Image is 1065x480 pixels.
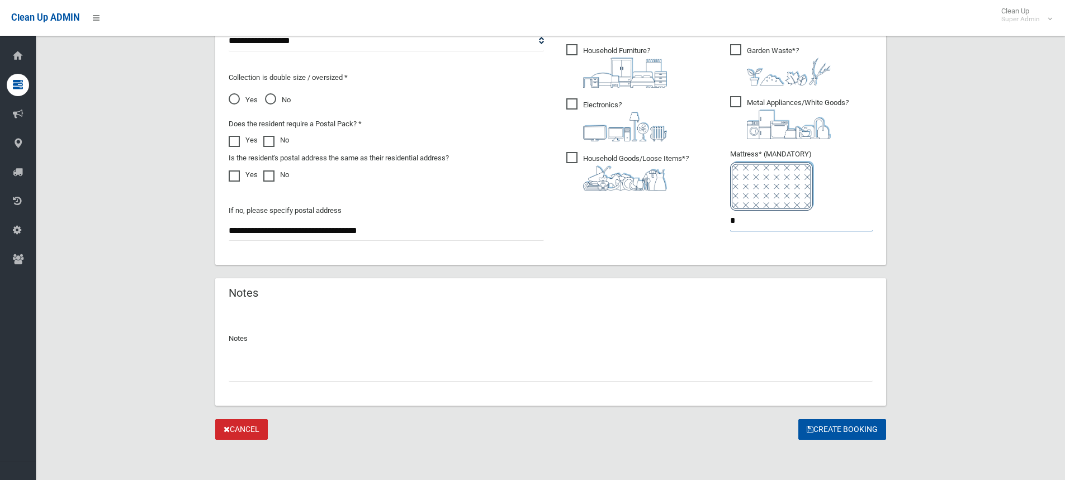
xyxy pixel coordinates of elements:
span: Yes [229,93,258,107]
button: Create Booking [798,419,886,440]
i: ? [747,46,831,85]
label: Is the resident's postal address the same as their residential address? [229,151,449,165]
header: Notes [215,282,272,304]
p: Notes [229,332,873,345]
small: Super Admin [1001,15,1040,23]
img: 4fd8a5c772b2c999c83690221e5242e0.png [747,58,831,85]
span: Clean Up [996,7,1051,23]
label: Does the resident require a Postal Pack? * [229,117,362,131]
a: Cancel [215,419,268,440]
img: aa9efdbe659d29b613fca23ba79d85cb.png [583,58,667,88]
img: 36c1b0289cb1767239cdd3de9e694f19.png [747,110,831,139]
i: ? [583,46,667,88]
span: Household Furniture [566,44,667,88]
label: No [263,168,289,182]
span: Electronics [566,98,667,141]
p: Collection is double size / oversized * [229,71,544,84]
span: Metal Appliances/White Goods [730,96,849,139]
i: ? [583,154,689,191]
label: If no, please specify postal address [229,204,342,217]
label: Yes [229,168,258,182]
span: Household Goods/Loose Items* [566,152,689,191]
span: No [265,93,291,107]
label: No [263,134,289,147]
i: ? [583,101,667,141]
img: e7408bece873d2c1783593a074e5cb2f.png [730,161,814,211]
span: Mattress* (MANDATORY) [730,150,873,211]
label: Yes [229,134,258,147]
i: ? [747,98,849,139]
img: 394712a680b73dbc3d2a6a3a7ffe5a07.png [583,112,667,141]
img: b13cc3517677393f34c0a387616ef184.png [583,165,667,191]
span: Garden Waste* [730,44,831,85]
span: Clean Up ADMIN [11,12,79,23]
